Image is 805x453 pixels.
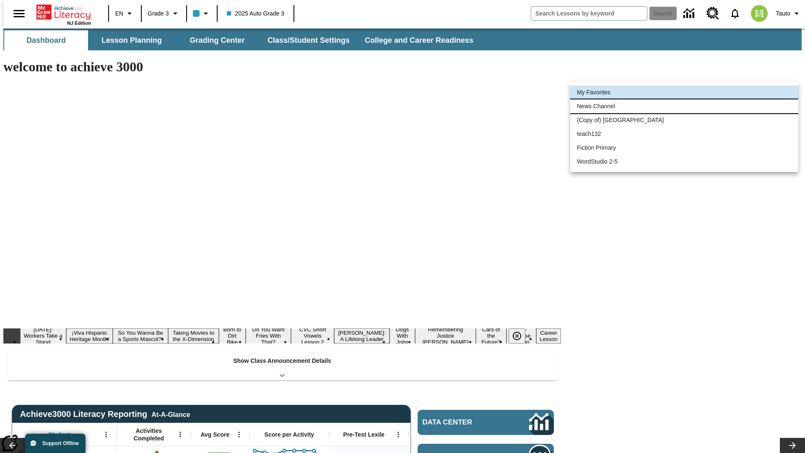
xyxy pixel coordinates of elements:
li: (Copy of) [GEOGRAPHIC_DATA] [570,113,798,127]
li: My Favorites [570,86,798,99]
li: teach132 [570,127,798,141]
li: WordStudio 2-5 [570,155,798,169]
li: News Channel [570,99,798,113]
li: Fiction Primary [570,141,798,155]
